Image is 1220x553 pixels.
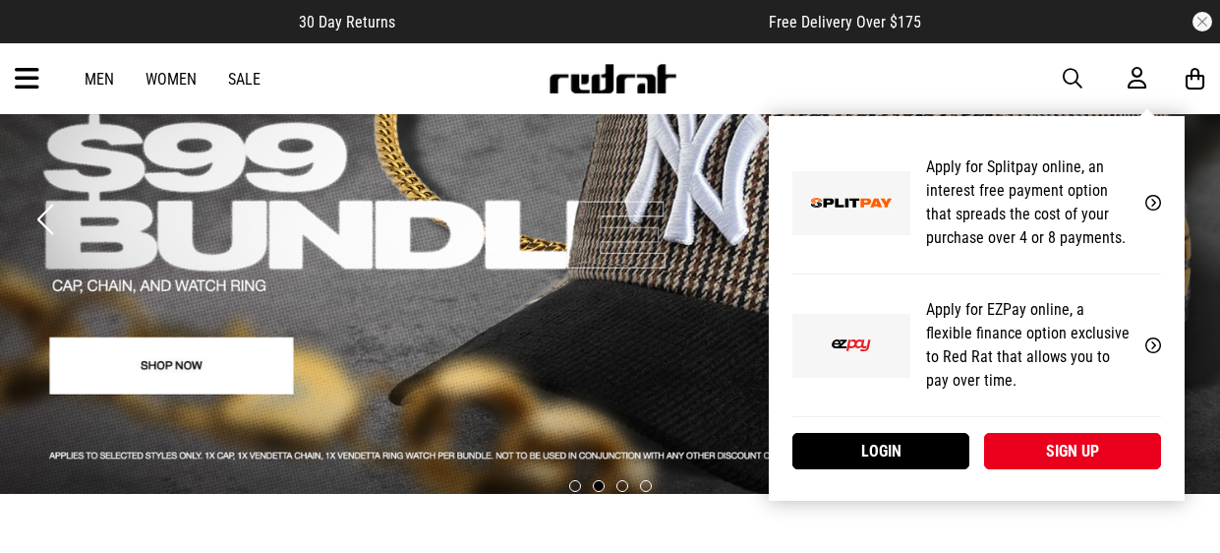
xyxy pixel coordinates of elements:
img: Redrat logo [548,64,677,93]
p: Apply for EZPay online, a flexible finance option exclusive to Red Rat that allows you to pay ove... [926,298,1130,393]
a: Login [792,433,969,469]
a: Men [85,70,114,89]
a: Sale [228,70,261,89]
span: Free Delivery Over $175 [769,13,921,31]
button: Previous slide [31,198,58,241]
span: 30 Day Returns [299,13,395,31]
iframe: Customer reviews powered by Trustpilot [435,12,729,31]
p: Apply for Splitpay online, an interest free payment option that spreads the cost of your purchase... [926,155,1130,250]
a: Women [145,70,197,89]
a: Apply for Splitpay online, an interest free payment option that spreads the cost of your purchase... [792,132,1161,275]
a: Apply for EZPay online, a flexible finance option exclusive to Red Rat that allows you to pay ove... [792,275,1161,417]
button: Open LiveChat chat widget [16,8,75,67]
a: Sign up [984,433,1161,469]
